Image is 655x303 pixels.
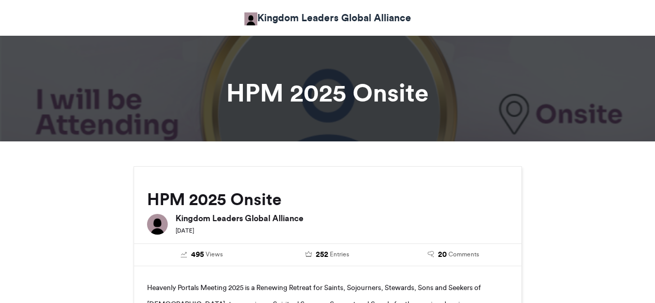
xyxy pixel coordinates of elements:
[147,190,508,209] h2: HPM 2025 Onsite
[330,250,349,259] span: Entries
[316,249,328,261] span: 252
[206,250,223,259] span: Views
[147,214,168,235] img: Kingdom Leaders Global Alliance
[438,249,447,261] span: 20
[398,249,508,261] a: 20 Comments
[176,214,508,222] h6: Kingdom Leaders Global Alliance
[40,80,615,105] h1: HPM 2025 Onsite
[244,10,411,25] a: Kingdom Leaders Global Alliance
[176,227,194,234] small: [DATE]
[244,12,257,25] img: Kingdom Leaders Global Alliance
[191,249,204,261] span: 495
[272,249,383,261] a: 252 Entries
[448,250,479,259] span: Comments
[147,249,257,261] a: 495 Views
